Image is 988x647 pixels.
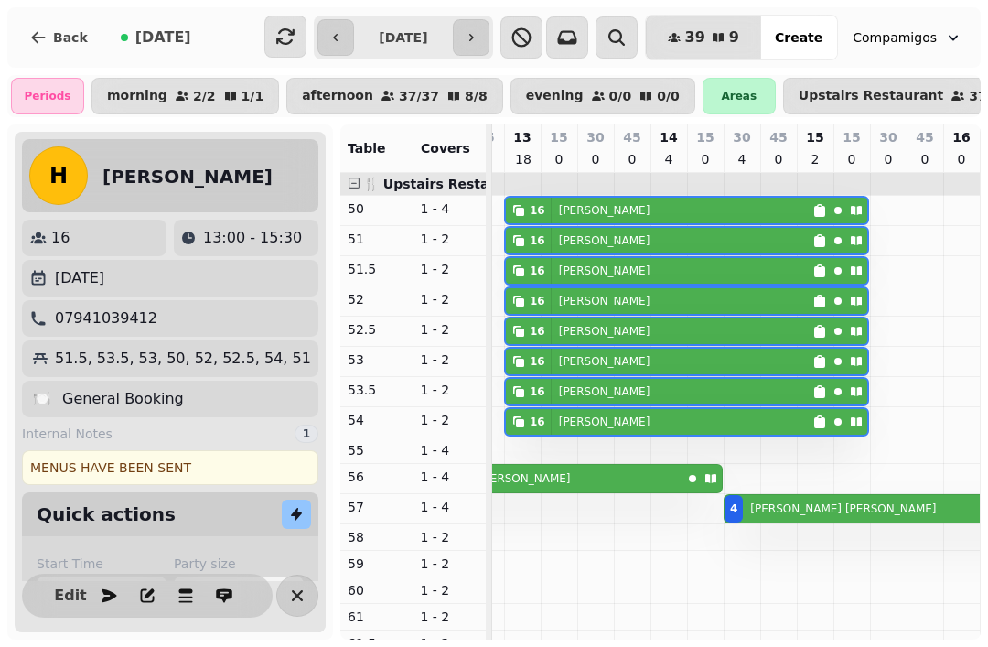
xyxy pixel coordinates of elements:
[193,90,216,102] p: 2 / 2
[363,177,528,191] span: 🍴 Upstairs Restaurant
[348,555,406,573] p: 59
[52,577,89,614] button: Edit
[203,227,302,249] p: 13:00 - 15:30
[348,199,406,218] p: 50
[510,78,695,114] button: evening0/00/0
[421,381,479,399] p: 1 - 2
[844,150,859,168] p: 0
[348,468,406,486] p: 56
[348,350,406,369] p: 53
[750,501,936,516] p: [PERSON_NAME] [PERSON_NAME]
[348,411,406,429] p: 54
[49,165,68,187] span: H
[399,90,439,102] p: 37 / 37
[55,348,311,370] p: 51.5, 53.5, 53, 50, 52, 52.5, 54, 51
[33,388,51,410] p: 🍽️
[703,78,776,114] div: Areas
[421,141,470,156] span: Covers
[661,150,676,168] p: 4
[623,128,640,146] p: 45
[552,150,566,168] p: 0
[174,555,304,573] label: Party size
[729,30,739,45] span: 9
[559,203,650,218] p: [PERSON_NAME]
[586,128,604,146] p: 30
[62,388,184,410] p: General Booking
[954,150,969,168] p: 0
[37,501,176,527] h2: Quick actions
[609,90,632,102] p: 0 / 0
[102,164,273,189] h2: [PERSON_NAME]
[696,128,714,146] p: 15
[348,260,406,278] p: 51.5
[421,555,479,573] p: 1 - 2
[55,267,104,289] p: [DATE]
[657,90,680,102] p: 0 / 0
[513,128,531,146] p: 13
[735,150,749,168] p: 4
[843,128,860,146] p: 15
[59,588,81,603] span: Edit
[526,89,584,103] p: evening
[530,415,545,429] div: 16
[15,16,102,59] button: Back
[625,150,639,168] p: 0
[916,128,933,146] p: 45
[421,581,479,599] p: 1 - 2
[421,411,479,429] p: 1 - 2
[421,468,479,486] p: 1 - 4
[421,498,479,516] p: 1 - 4
[530,324,545,339] div: 16
[799,89,944,103] p: Upstairs Restaurant
[559,294,650,308] p: [PERSON_NAME]
[660,128,677,146] p: 14
[348,528,406,546] p: 58
[55,307,157,329] p: 07941039412
[22,450,318,485] div: MENUS HAVE BEEN SENT
[685,30,705,45] span: 39
[106,16,206,59] button: [DATE]
[348,141,386,156] span: Table
[530,384,545,399] div: 16
[295,425,318,443] div: 1
[559,415,650,429] p: [PERSON_NAME]
[421,608,479,626] p: 1 - 2
[465,90,488,102] p: 8 / 8
[348,581,406,599] p: 60
[242,90,264,102] p: 1 / 1
[530,203,545,218] div: 16
[515,150,530,168] p: 18
[348,230,406,248] p: 51
[530,354,545,369] div: 16
[588,150,603,168] p: 0
[559,324,650,339] p: [PERSON_NAME]
[421,199,479,218] p: 1 - 4
[348,381,406,399] p: 53.5
[730,501,737,516] div: 4
[842,21,973,54] button: Compamigos
[286,78,503,114] button: afternoon37/378/8
[698,150,713,168] p: 0
[559,354,650,369] p: [PERSON_NAME]
[135,30,191,45] span: [DATE]
[348,608,406,626] p: 61
[879,128,897,146] p: 30
[806,128,823,146] p: 15
[550,128,567,146] p: 15
[530,264,545,278] div: 16
[348,441,406,459] p: 55
[348,320,406,339] p: 52.5
[51,227,70,249] p: 16
[853,28,937,47] span: Compamigos
[760,16,837,59] button: Create
[952,128,970,146] p: 16
[53,31,88,44] span: Back
[733,128,750,146] p: 30
[91,78,279,114] button: morning2/21/1
[421,320,479,339] p: 1 - 2
[107,89,167,103] p: morning
[808,150,822,168] p: 2
[348,290,406,308] p: 52
[646,16,761,59] button: 399
[769,128,787,146] p: 45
